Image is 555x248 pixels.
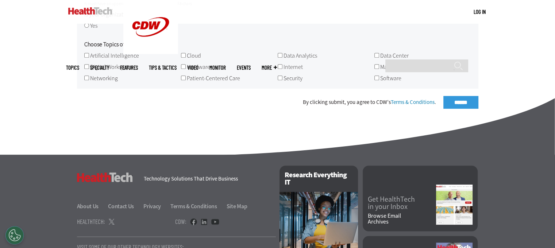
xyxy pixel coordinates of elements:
[391,98,435,106] a: Terms & Conditions
[209,65,226,70] a: MonITor
[262,65,277,70] span: More
[284,63,303,71] label: Internet
[5,226,24,244] button: Open Preferences
[188,65,199,70] a: Video
[77,202,107,210] a: About Us
[143,202,169,210] a: Privacy
[237,65,251,70] a: Events
[66,65,79,70] span: Topics
[144,176,270,182] h4: Technology Solutions That Drive Business
[77,218,105,225] h4: HealthTech:
[108,202,142,210] a: Contact Us
[123,48,178,56] a: CDW
[280,166,358,192] h2: Research Everything IT
[474,8,486,16] div: User menu
[474,8,486,15] a: Log in
[170,202,226,210] a: Terms & Conditions
[368,213,436,225] a: Browse EmailArchives
[303,100,436,105] div: By clicking submit, you agree to CDW’s .
[380,63,412,71] label: Management
[436,185,473,225] img: newsletter screenshot
[284,74,302,82] label: Security
[120,65,138,70] a: Features
[5,226,24,244] div: Cookies Settings
[227,202,247,210] a: Site Map
[175,218,186,225] h4: CDW:
[380,74,401,82] label: Software
[368,196,436,210] a: Get HealthTechin your Inbox
[149,65,177,70] a: Tips & Tactics
[77,173,133,182] h3: HealthTech
[90,65,109,70] span: Specialty
[68,7,112,15] img: Home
